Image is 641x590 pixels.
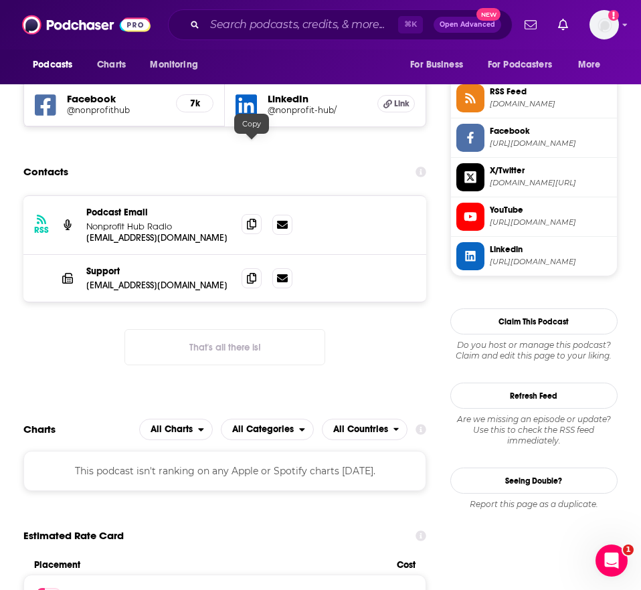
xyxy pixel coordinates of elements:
[490,217,612,227] span: https://www.youtube.com/@NonprofitHub
[23,52,90,78] button: open menu
[456,84,612,112] a: RSS Feed[DOMAIN_NAME]
[490,178,612,188] span: twitter.com/NPhub
[23,423,56,435] h2: Charts
[490,204,612,216] span: YouTube
[450,468,618,494] a: Seeing Double?
[205,14,398,35] input: Search podcasts, credits, & more...
[86,207,231,218] p: Podcast Email
[589,10,619,39] button: Show profile menu
[232,425,294,434] span: All Categories
[456,203,612,231] a: YouTube[URL][DOMAIN_NAME]
[168,9,513,40] div: Search podcasts, credits, & more...
[440,21,495,28] span: Open Advanced
[33,56,72,74] span: Podcasts
[450,383,618,409] button: Refresh Feed
[476,8,500,21] span: New
[88,52,134,78] a: Charts
[139,419,213,440] h2: Platforms
[268,105,367,115] a: @nonprofit-hub/
[490,125,612,137] span: Facebook
[377,95,415,112] a: Link
[322,419,408,440] h2: Countries
[434,17,501,33] button: Open AdvancedNew
[150,56,197,74] span: Monitoring
[490,243,612,256] span: Linkedin
[34,225,49,235] h3: RSS
[141,52,215,78] button: open menu
[97,56,126,74] span: Charts
[268,105,364,115] h5: @nonprofit-hub/
[490,257,612,267] span: https://www.linkedin.com/company/nonprofit-hub/
[67,92,165,105] h5: Facebook
[23,159,68,185] h2: Contacts
[490,165,612,177] span: X/Twitter
[479,52,571,78] button: open menu
[322,419,408,440] button: open menu
[490,138,612,149] span: https://www.facebook.com/nonprofithub
[268,92,367,105] h5: LinkedIn
[553,13,573,36] a: Show notifications dropdown
[86,280,231,291] p: [EMAIL_ADDRESS][DOMAIN_NAME]
[139,419,213,440] button: open menu
[450,340,618,361] div: Claim and edit this page to your liking.
[401,52,480,78] button: open menu
[490,86,612,98] span: RSS Feed
[187,98,202,109] h5: 7k
[86,266,231,277] p: Support
[398,16,423,33] span: ⌘ K
[596,545,628,577] iframe: Intercom live chat
[490,99,612,109] span: feeds.buzzsprout.com
[456,124,612,152] a: Facebook[URL][DOMAIN_NAME]
[450,340,618,351] span: Do you host or manage this podcast?
[456,242,612,270] a: Linkedin[URL][DOMAIN_NAME]
[589,10,619,39] span: Logged in as systemsteam
[124,329,325,365] button: Nothing here.
[23,523,124,549] span: Estimated Rate Card
[450,499,618,510] div: Report this page as a duplicate.
[23,451,426,491] div: This podcast isn't ranking on any Apple or Spotify charts [DATE].
[569,52,618,78] button: open menu
[589,10,619,39] img: User Profile
[450,414,618,446] div: Are we missing an episode or update? Use this to check the RSS feed immediately.
[456,163,612,191] a: X/Twitter[DOMAIN_NAME][URL]
[234,114,269,134] div: Copy
[221,419,314,440] button: open menu
[22,12,151,37] img: Podchaser - Follow, Share and Rate Podcasts
[450,308,618,334] button: Claim This Podcast
[67,105,163,115] h5: @nonprofithub
[519,13,542,36] a: Show notifications dropdown
[34,559,385,571] span: Placement
[394,98,409,109] span: Link
[488,56,552,74] span: For Podcasters
[578,56,601,74] span: More
[410,56,463,74] span: For Business
[397,559,416,571] span: Cost
[86,221,231,232] p: Nonprofit Hub Radio
[608,10,619,21] svg: Add a profile image
[333,425,388,434] span: All Countries
[623,545,634,555] span: 1
[221,419,314,440] h2: Categories
[86,232,231,243] p: [EMAIL_ADDRESS][DOMAIN_NAME]
[151,425,193,434] span: All Charts
[67,105,165,115] a: @nonprofithub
